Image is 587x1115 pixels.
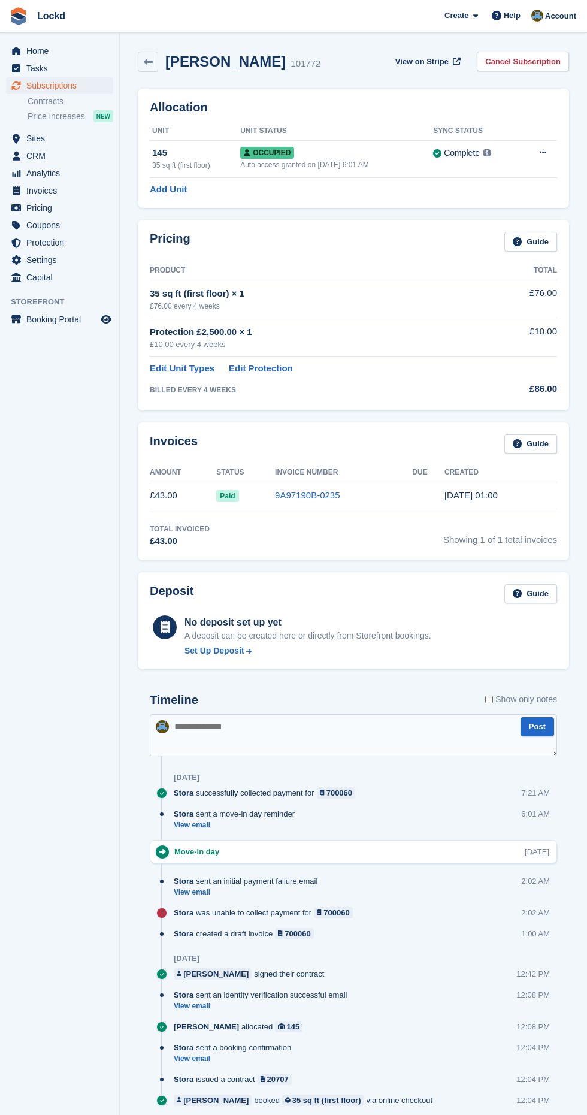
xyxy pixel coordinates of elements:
div: sent an initial payment failure email [174,875,323,887]
div: 2:02 AM [521,907,550,918]
a: 700060 [317,787,356,799]
a: Edit Protection [229,362,293,376]
div: 145 [152,146,240,160]
div: £76.00 every 4 weeks [150,301,491,312]
div: [PERSON_NAME] [183,968,249,980]
span: Stora [174,1074,193,1085]
span: Storefront [11,296,119,308]
span: Stora [174,808,193,820]
div: signed their contract [174,968,330,980]
th: Unit [150,122,240,141]
div: sent a move-in day reminder [174,808,301,820]
div: 12:42 PM [516,968,550,980]
th: Due [412,463,444,482]
th: Sync Status [433,122,519,141]
a: Guide [504,434,557,454]
a: menu [6,311,113,328]
div: issued a contract [174,1074,298,1085]
a: View on Stripe [391,52,463,71]
div: NEW [93,110,113,122]
div: 700060 [285,928,310,939]
a: View email [174,1001,353,1011]
a: Add Unit [150,183,187,197]
span: Showing 1 of 1 total invoices [443,524,557,548]
span: Home [26,43,98,59]
a: menu [6,200,113,216]
a: menu [6,269,113,286]
span: Invoices [26,182,98,199]
span: Analytics [26,165,98,182]
div: Complete [444,147,480,159]
div: £10.00 every 4 weeks [150,339,491,350]
div: No deposit set up yet [184,615,431,630]
a: menu [6,60,113,77]
div: allocated [174,1021,308,1032]
div: successfully collected payment for [174,787,361,799]
a: 9A97190B-0235 [275,490,340,500]
a: menu [6,182,113,199]
span: Coupons [26,217,98,234]
a: menu [6,77,113,94]
img: Paul Budding [531,10,543,22]
th: Total [491,261,557,280]
div: Auto access granted on [DATE] 6:01 AM [240,159,433,170]
div: sent a booking confirmation [174,1042,297,1053]
a: [PERSON_NAME] [174,1095,252,1106]
h2: Timeline [150,693,198,707]
span: Stora [174,875,193,887]
div: 12:04 PM [516,1095,550,1106]
div: 12:04 PM [516,1042,550,1053]
div: [DATE] [174,954,199,963]
span: Stora [174,1042,193,1053]
h2: [PERSON_NAME] [165,53,286,70]
div: [PERSON_NAME] [183,1095,249,1106]
div: BILLED EVERY 4 WEEKS [150,385,491,395]
td: £43.00 [150,482,216,509]
span: Booking Portal [26,311,98,328]
div: sent an identity verification successful email [174,989,353,1001]
span: Stora [174,989,193,1001]
div: 101772 [291,57,320,71]
a: menu [6,130,113,147]
div: [DATE] [174,773,199,782]
a: menu [6,217,113,234]
span: Stora [174,928,193,939]
a: Lockd [32,6,70,26]
img: icon-info-grey-7440780725fd019a000dd9b08b2336e03edf1995a4989e88bcd33f0948082b44.svg [483,149,491,156]
input: Show only notes [485,693,493,706]
span: Occupied [240,147,294,159]
span: Paid [216,490,238,502]
th: Product [150,261,491,280]
a: menu [6,234,113,251]
h2: Allocation [150,101,557,114]
time: 2025-08-17 00:00:47 UTC [444,490,498,500]
div: 35 sq ft (first floor) × 1 [150,287,491,301]
div: created a draft invoice [174,928,320,939]
span: Help [504,10,521,22]
a: Contracts [28,96,113,107]
th: Status [216,463,275,482]
a: menu [6,43,113,59]
div: 35 sq ft (first floor) [152,160,240,171]
a: View email [174,820,301,830]
span: Sites [26,130,98,147]
td: £10.00 [491,318,557,357]
span: Price increases [28,111,85,122]
button: Post [521,717,554,737]
a: menu [6,252,113,268]
span: Settings [26,252,98,268]
span: Pricing [26,200,98,216]
span: Account [545,10,576,22]
div: Move-in day [174,846,225,857]
div: Total Invoiced [150,524,210,534]
span: Subscriptions [26,77,98,94]
label: Show only notes [485,693,557,706]
a: View email [174,887,323,898]
div: Protection £2,500.00 × 1 [150,325,491,339]
div: 2:02 AM [521,875,550,887]
span: Create [444,10,468,22]
div: Set Up Deposit [184,645,244,657]
a: menu [6,165,113,182]
div: £86.00 [491,382,557,396]
span: Tasks [26,60,98,77]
